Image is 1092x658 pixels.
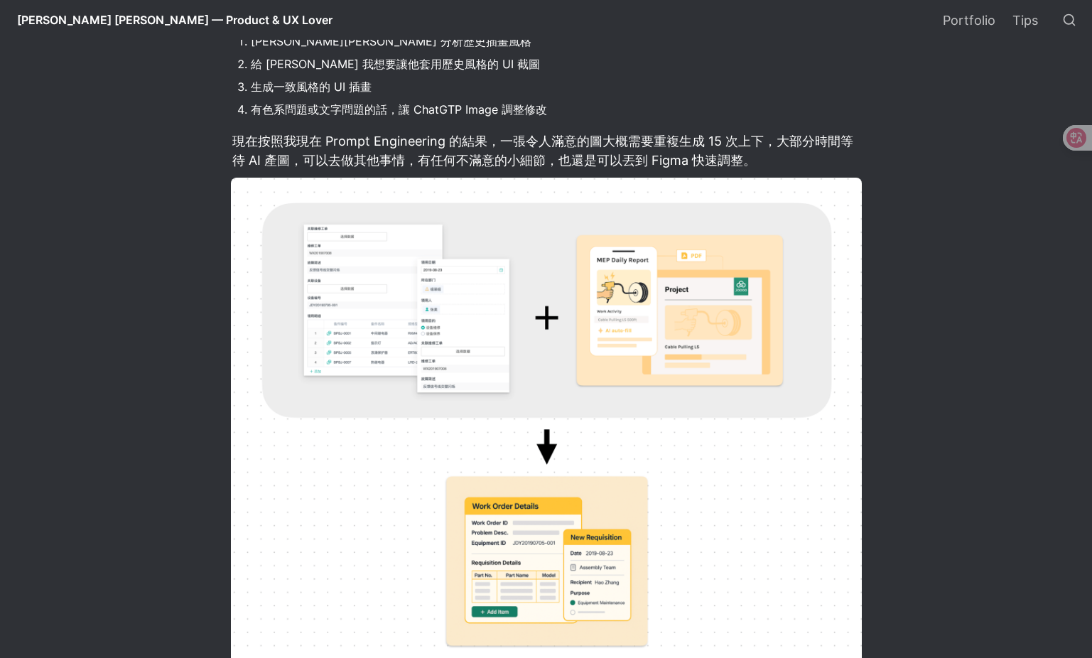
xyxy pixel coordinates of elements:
[251,53,862,75] li: 給 [PERSON_NAME] 我想要讓他套用歷史風格的 UI 截圖
[251,76,862,97] li: 生成一致風格的 UI 插畫
[251,99,862,120] li: 有色系問題或文字問題的話，讓 ChatGTP Image 調整修改
[231,129,862,172] p: 現在按照我現在 Prompt Engineering 的結果，一張令人滿意的圖大概需要重複生成 15 次上下，大部分時間等待 AI 產圖，可以去做其他事情，有任何不滿意的小細節，也還是可以丟到 ...
[17,13,333,27] span: [PERSON_NAME] [PERSON_NAME] — Product & UX Lover
[251,31,862,52] li: [PERSON_NAME][PERSON_NAME] 分析歷史插畫風格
